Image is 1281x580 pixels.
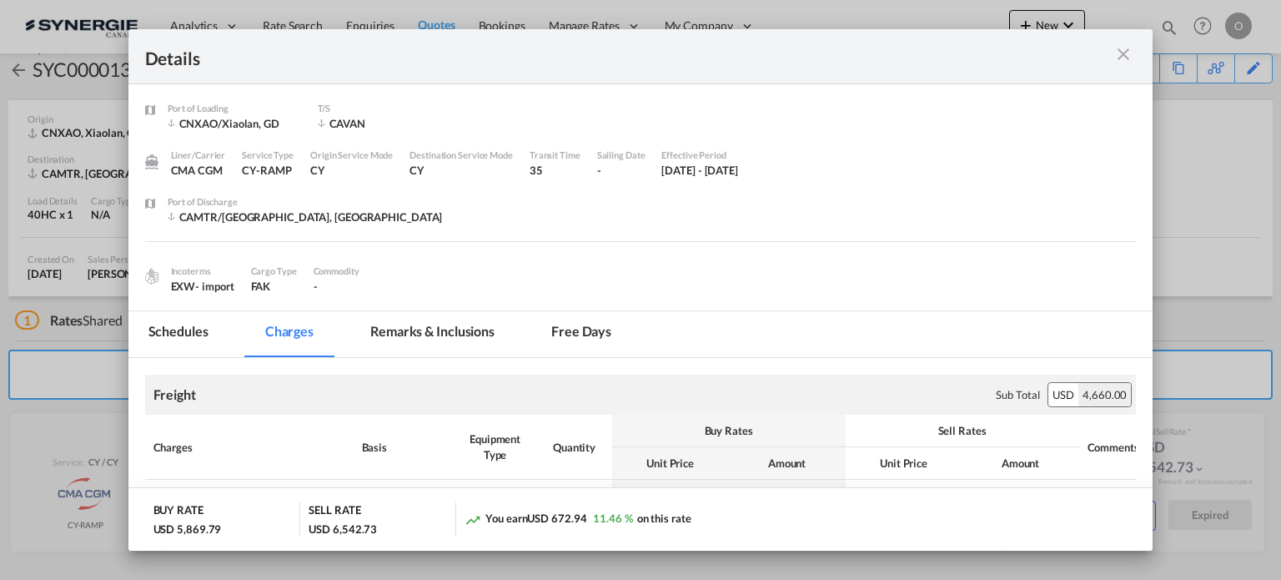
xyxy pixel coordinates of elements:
[242,164,291,177] span: CY-RAMP
[195,279,234,294] div: - import
[362,440,445,455] div: Basis
[309,522,377,537] div: USD 6,542.73
[854,423,1071,438] div: Sell Rates
[310,148,393,163] div: Origin Service Mode
[545,440,604,455] div: Quantity
[168,101,301,116] div: Port of Loading
[128,311,649,357] md-pagination-wrapper: Use the left and right arrow keys to navigate between tabs
[318,116,451,131] div: CAVAN
[1048,383,1078,406] div: USD
[1078,383,1131,406] div: 4,660.00
[143,267,161,285] img: cargo.png
[527,512,586,525] span: USD 672.94
[245,311,334,357] md-tab-item: Charges
[597,163,646,178] div: -
[465,511,691,528] div: You earn on this rate
[153,386,196,404] div: Freight
[128,311,229,357] md-tab-item: Schedules
[1113,44,1133,64] md-icon: icon-close m-3 fg-AAA8AD cursor
[171,279,234,294] div: EXW
[1079,415,1146,480] th: Comments
[593,512,632,525] span: 11.46 %
[661,163,738,178] div: 10 Jul 2025 - 31 Jul 2025
[171,148,226,163] div: Liner/Carrier
[314,280,318,293] span: -
[168,194,443,209] div: Port of Discharge
[318,101,451,116] div: T/S
[597,148,646,163] div: Sailing Date
[168,209,443,224] div: CAMTR/Montreal, QC
[251,279,297,294] div: FAK
[962,447,1079,480] th: Amount
[171,163,226,178] div: CMA CGM
[996,387,1039,402] div: Sub Total
[530,148,580,163] div: Transit Time
[153,522,222,537] div: USD 5,869.79
[350,311,515,357] md-tab-item: Remarks & Inclusions
[661,148,738,163] div: Effective Period
[251,264,297,279] div: Cargo Type
[846,447,962,480] th: Unit Price
[531,311,631,357] md-tab-item: Free days
[310,163,393,178] div: CY
[314,264,359,279] div: Commodity
[612,447,729,480] th: Unit Price
[128,29,1153,552] md-dialog: Port of Loading ...
[409,163,513,178] div: CY
[153,502,203,522] div: BUY RATE
[729,447,846,480] th: Amount
[620,423,837,438] div: Buy Rates
[462,431,529,461] div: Equipment Type
[309,502,360,522] div: SELL RATE
[409,148,513,163] div: Destination Service Mode
[168,116,301,131] div: CNXAO/Xiaolan, GD
[145,46,1037,67] div: Details
[465,512,481,528] md-icon: icon-trending-up
[530,163,580,178] div: 35
[242,148,294,163] div: Service Type
[171,264,234,279] div: Incoterms
[153,440,345,455] div: Charges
